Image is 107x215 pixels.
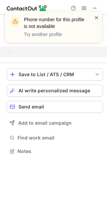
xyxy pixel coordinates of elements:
button: save-profile-one-click [7,68,103,81]
img: warning [10,16,21,27]
span: AI write personalized message [19,88,90,93]
button: AI write personalized message [7,85,103,97]
span: Add to email campaign [18,120,72,126]
div: Save to List / ATS / CRM [19,72,91,77]
span: Send email [19,104,44,110]
img: ContactOut v5.3.10 [7,4,47,12]
button: Find work email [7,133,103,143]
span: Find work email [17,135,100,141]
button: Notes [7,147,103,156]
span: Notes [17,148,100,154]
p: Try another profile [24,31,86,38]
header: Phone number for this profile is not available [24,16,86,30]
button: Add to email campaign [7,117,103,129]
button: Send email [7,101,103,113]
